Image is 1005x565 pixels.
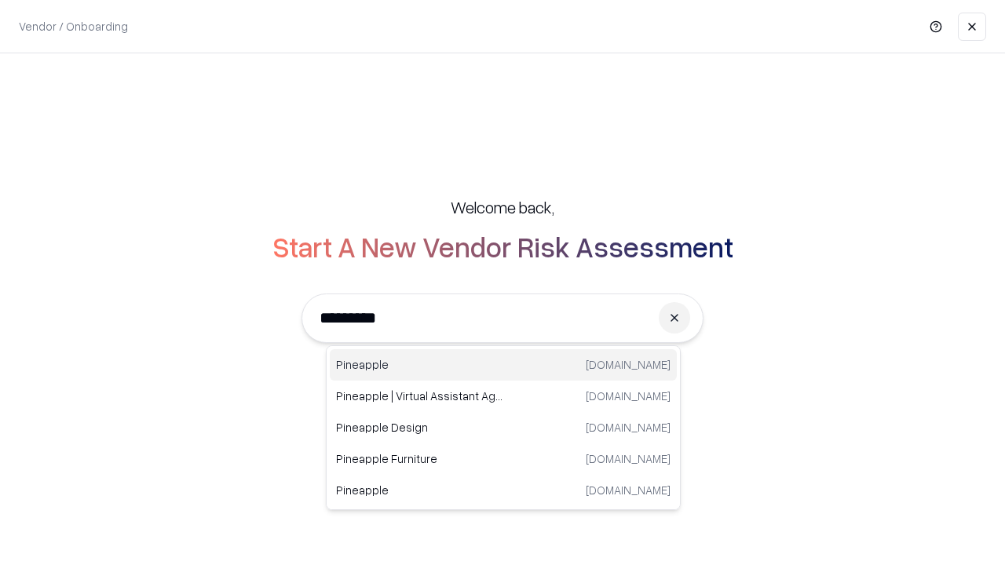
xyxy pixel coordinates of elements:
p: Pineapple | Virtual Assistant Agency [336,388,503,404]
p: [DOMAIN_NAME] [586,356,671,373]
h2: Start A New Vendor Risk Assessment [272,231,733,262]
p: Pineapple Furniture [336,450,503,467]
p: [DOMAIN_NAME] [586,388,671,404]
p: [DOMAIN_NAME] [586,482,671,498]
p: Pineapple [336,356,503,373]
p: Pineapple Design [336,419,503,436]
p: Pineapple [336,482,503,498]
p: [DOMAIN_NAME] [586,419,671,436]
h5: Welcome back, [451,196,554,218]
p: [DOMAIN_NAME] [586,450,671,467]
div: Suggestions [326,345,681,510]
p: Vendor / Onboarding [19,18,128,35]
